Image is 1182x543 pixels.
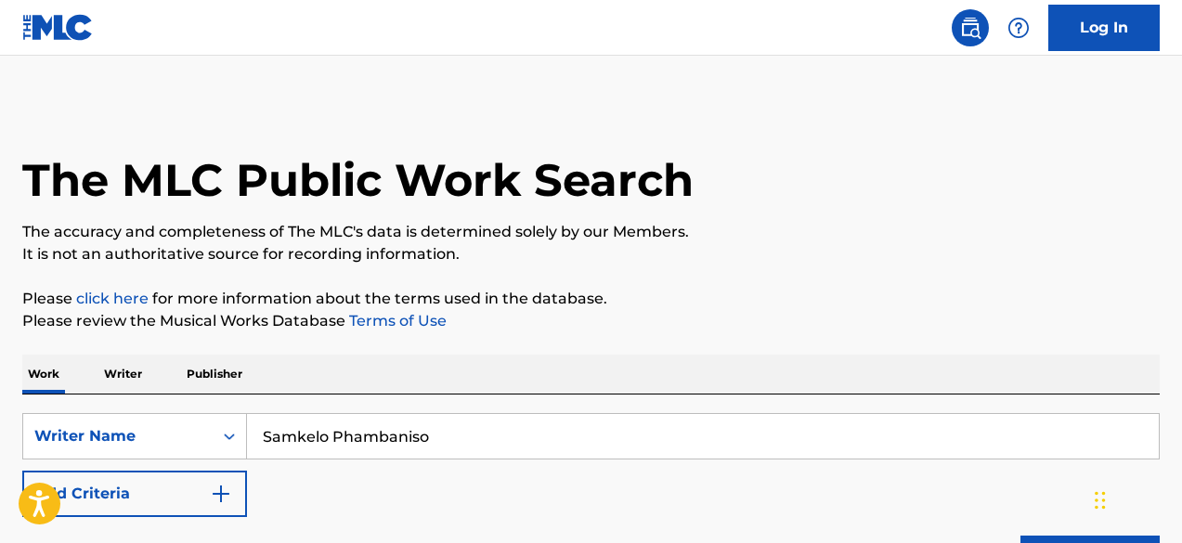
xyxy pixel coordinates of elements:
[22,471,247,517] button: Add Criteria
[22,152,694,208] h1: The MLC Public Work Search
[1089,454,1182,543] iframe: Chat Widget
[34,425,201,447] div: Writer Name
[345,312,447,330] a: Terms of Use
[22,14,94,41] img: MLC Logo
[1007,17,1030,39] img: help
[22,221,1160,243] p: The accuracy and completeness of The MLC's data is determined solely by our Members.
[210,483,232,505] img: 9d2ae6d4665cec9f34b9.svg
[76,290,149,307] a: click here
[1000,9,1037,46] div: Help
[1048,5,1160,51] a: Log In
[98,355,148,394] p: Writer
[22,288,1160,310] p: Please for more information about the terms used in the database.
[181,355,248,394] p: Publisher
[959,17,981,39] img: search
[1095,472,1106,528] div: Drag
[22,355,65,394] p: Work
[22,310,1160,332] p: Please review the Musical Works Database
[22,243,1160,265] p: It is not an authoritative source for recording information.
[952,9,989,46] a: Public Search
